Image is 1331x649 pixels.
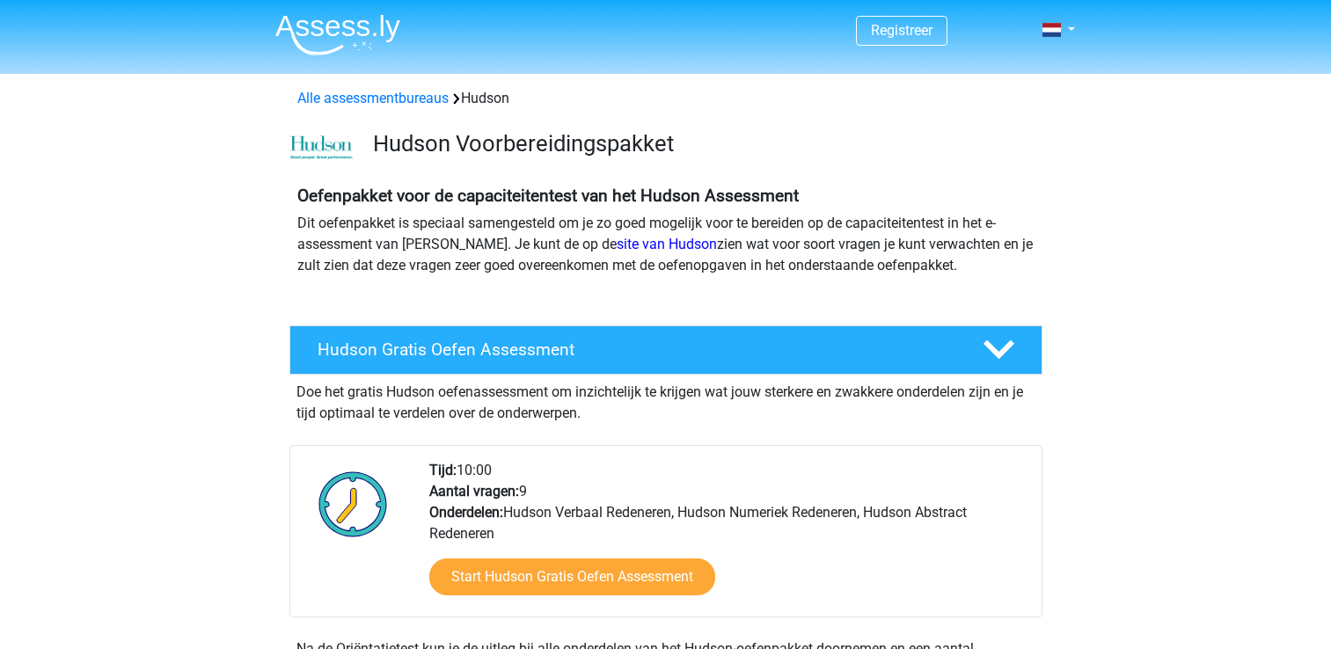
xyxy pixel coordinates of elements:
b: Onderdelen: [429,504,503,521]
h3: Hudson Voorbereidingspakket [373,130,1028,157]
a: Hudson Gratis Oefen Assessment [282,325,1049,375]
img: Assessly [275,14,400,55]
a: site van Hudson [617,236,717,252]
p: Dit oefenpakket is speciaal samengesteld om je zo goed mogelijk voor te bereiden op de capaciteit... [297,213,1035,276]
div: Hudson [290,88,1042,109]
a: Alle assessmentbureaus [297,90,449,106]
b: Aantal vragen: [429,483,519,500]
img: cefd0e47479f4eb8e8c001c0d358d5812e054fa8.png [290,135,353,160]
a: Registreer [871,22,932,39]
h4: Hudson Gratis Oefen Assessment [318,339,954,360]
b: Oefenpakket voor de capaciteitentest van het Hudson Assessment [297,186,799,206]
div: 10:00 9 Hudson Verbaal Redeneren, Hudson Numeriek Redeneren, Hudson Abstract Redeneren [416,460,1041,616]
a: Start Hudson Gratis Oefen Assessment [429,558,715,595]
img: Klok [309,460,398,548]
div: Doe het gratis Hudson oefenassessment om inzichtelijk te krijgen wat jouw sterkere en zwakkere on... [289,375,1042,424]
b: Tijd: [429,462,457,478]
